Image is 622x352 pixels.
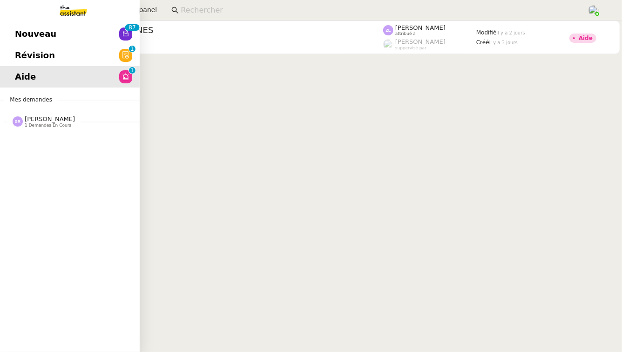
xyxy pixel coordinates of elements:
[476,29,497,36] span: Modifié
[579,35,593,41] div: Aide
[395,46,426,51] span: suppervisé par
[130,46,134,54] p: 1
[181,4,578,17] input: Rechercher
[132,24,136,33] p: 7
[129,46,135,52] nz-badge-sup: 1
[383,25,393,35] img: svg
[129,67,135,74] nz-badge-sup: 1
[383,39,393,49] img: users%2FyQfMwtYgTqhRP2YHWHmG2s2LYaD3%2Favatar%2Fprofile-pic.png
[25,123,71,128] span: 1 demandes en cours
[383,24,476,36] app-user-label: attribué à
[13,116,23,127] img: svg
[489,40,518,45] span: il y a 3 jours
[128,24,132,33] p: 8
[588,5,599,15] img: users%2FPPrFYTsEAUgQy5cK5MCpqKbOX8K2%2Favatar%2FCapture%20d%E2%80%99e%CC%81cran%202023-06-05%20a%...
[4,95,58,104] span: Mes demandes
[395,38,446,45] span: [PERSON_NAME]
[25,115,75,122] span: [PERSON_NAME]
[15,70,36,84] span: Aide
[125,24,139,31] nz-badge-sup: 87
[15,27,56,41] span: Nouveau
[130,67,134,75] p: 1
[383,38,476,50] app-user-label: suppervisé par
[48,38,383,50] app-user-detailed-label: client
[395,24,446,31] span: [PERSON_NAME]
[497,30,525,35] span: il y a 2 jours
[48,26,383,34] span: Appel reçu - DP PISCINES
[395,31,416,36] span: attribué à
[15,48,55,62] span: Révision
[476,39,489,46] span: Créé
